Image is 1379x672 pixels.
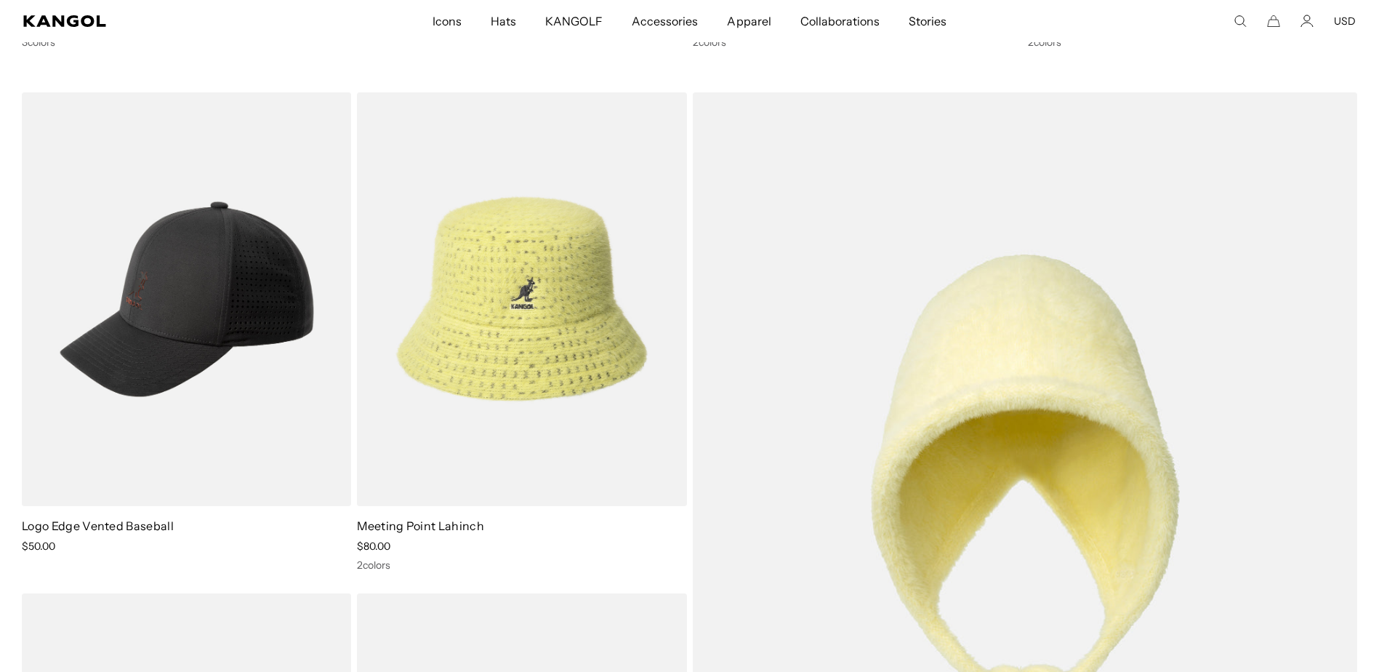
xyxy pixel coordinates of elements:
[22,540,55,553] span: $50.00
[23,15,286,27] a: Kangol
[22,36,687,49] div: 3 colors
[357,559,686,572] div: 2 colors
[1334,15,1356,28] button: USD
[1300,15,1314,28] a: Account
[1234,15,1247,28] summary: Search here
[693,36,1022,49] div: 2 colors
[1267,15,1280,28] button: Cart
[1028,36,1357,49] div: 2 colors
[357,540,390,553] span: $80.00
[357,519,484,533] a: Meeting Point Lahinch
[357,92,686,506] img: Meeting Point Lahinch
[22,92,351,506] img: Logo Edge Vented Baseball
[22,519,174,533] a: Logo Edge Vented Baseball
